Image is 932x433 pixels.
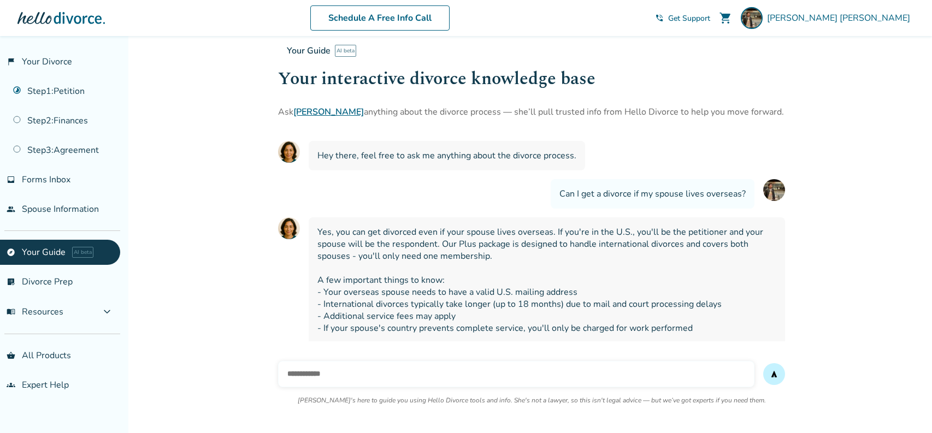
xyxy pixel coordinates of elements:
span: people [7,205,15,213]
span: Hey there, feel free to ask me anything about the divorce process. [317,150,576,162]
a: Schedule A Free Info Call [310,5,450,31]
span: flag_2 [7,57,15,66]
span: menu_book [7,307,15,316]
img: Adrian Ponce [741,7,763,29]
button: send [763,363,785,385]
span: Resources [7,306,63,318]
span: expand_more [101,305,114,318]
span: AI beta [335,45,356,57]
span: [PERSON_NAME] [PERSON_NAME] [767,12,915,24]
a: [PERSON_NAME] [293,106,364,118]
span: Your Guide [287,45,331,57]
span: shopping_basket [7,351,15,360]
span: groups [7,381,15,389]
img: User [763,179,785,201]
span: send [770,370,778,378]
span: phone_in_talk [655,14,664,22]
span: shopping_cart [719,11,732,25]
span: Can I get a divorce if my spouse lives overseas? [559,188,746,200]
span: Yes, you can get divorced even if your spouse lives overseas. If you're in the U.S., you'll be th... [317,226,776,370]
span: list_alt_check [7,277,15,286]
iframe: Chat Widget [877,381,932,433]
span: AI beta [72,247,93,258]
span: Forms Inbox [22,174,70,186]
span: Get Support [668,13,710,23]
span: explore [7,248,15,257]
p: [PERSON_NAME]'s here to guide you using Hello Divorce tools and info. She's not a lawyer, so this... [298,396,766,405]
a: phone_in_talkGet Support [655,13,710,23]
span: inbox [7,175,15,184]
img: AI Assistant [278,217,300,239]
img: AI Assistant [278,141,300,163]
